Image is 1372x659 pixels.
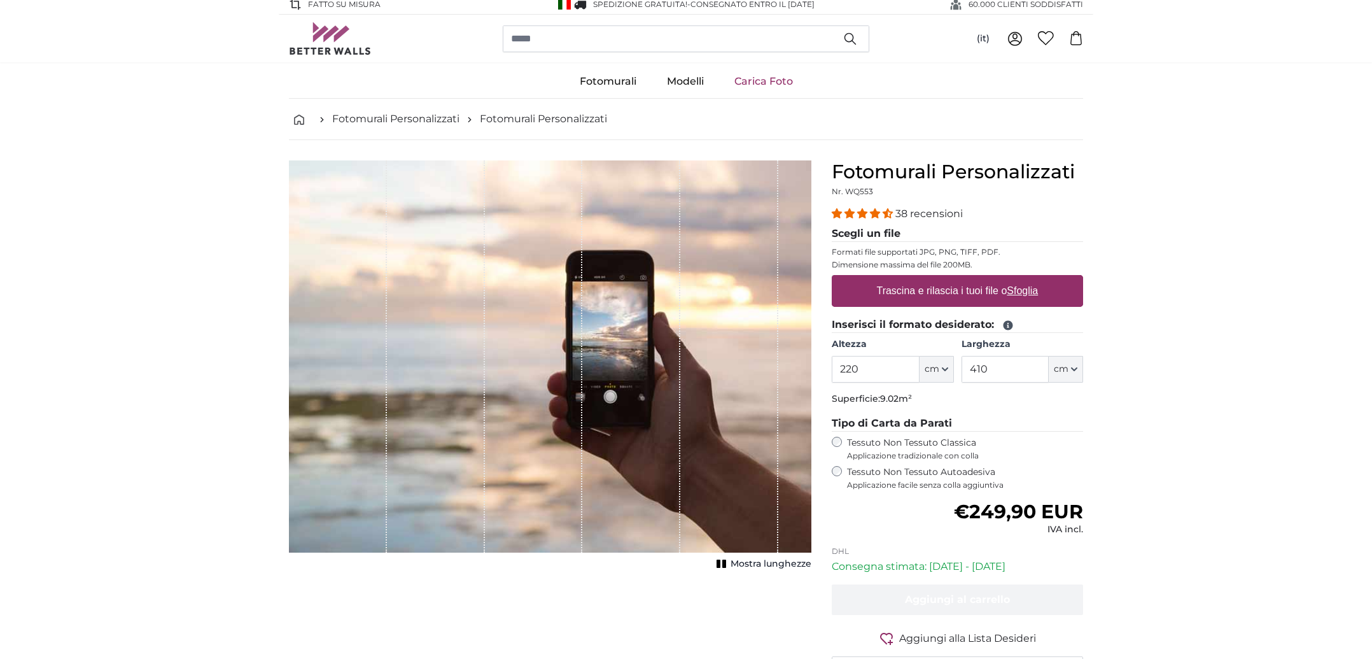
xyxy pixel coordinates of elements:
label: Tessuto Non Tessuto Classica [847,437,1083,461]
p: DHL [832,546,1083,556]
div: 1 of 1 [289,160,811,573]
legend: Inserisci il formato desiderato: [832,317,1083,333]
button: Aggiungi alla Lista Desideri [832,630,1083,646]
span: Mostra lunghezze [731,558,811,570]
a: Carica Foto [719,65,808,98]
button: (it) [967,27,1000,50]
legend: Scegli un file [832,226,1083,242]
h1: Fotomurali Personalizzati [832,160,1083,183]
span: 9.02m² [880,393,912,404]
p: Formati file supportati JPG, PNG, TIFF, PDF. [832,247,1083,257]
p: Consegna stimata: [DATE] - [DATE] [832,559,1083,574]
label: Trascina e rilascia i tuoi file o [872,278,1044,304]
span: Nr. WQ553 [832,187,873,196]
button: Mostra lunghezze [713,555,811,573]
span: Aggiungi al carrello [905,593,1010,606]
span: Applicazione facile senza colla aggiuntiva [847,480,1083,490]
button: cm [920,356,954,383]
a: Fotomurali Personalizzati [480,111,607,127]
span: 38 recensioni [895,208,963,220]
a: Fotomurali [564,65,652,98]
span: €249,90 EUR [954,500,1083,523]
div: IVA incl. [954,523,1083,536]
span: Aggiungi alla Lista Desideri [899,631,1036,646]
label: Larghezza [962,338,1083,351]
button: cm [1049,356,1083,383]
nav: breadcrumbs [289,99,1083,140]
span: cm [925,363,939,376]
span: cm [1054,363,1068,376]
span: 4.34 stars [832,208,895,220]
p: Superficie: [832,393,1083,406]
img: Betterwalls [289,22,372,55]
span: Applicazione tradizionale con colla [847,451,1083,461]
u: Sfoglia [1007,285,1039,296]
a: Modelli [652,65,719,98]
p: Dimensione massima del file 200MB. [832,260,1083,270]
label: Tessuto Non Tessuto Autoadesiva [847,466,1083,490]
button: Aggiungi al carrello [832,585,1083,615]
legend: Tipo di Carta da Parati [832,416,1083,432]
label: Altezza [832,338,953,351]
a: Fotomurali Personalizzati [332,111,459,127]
